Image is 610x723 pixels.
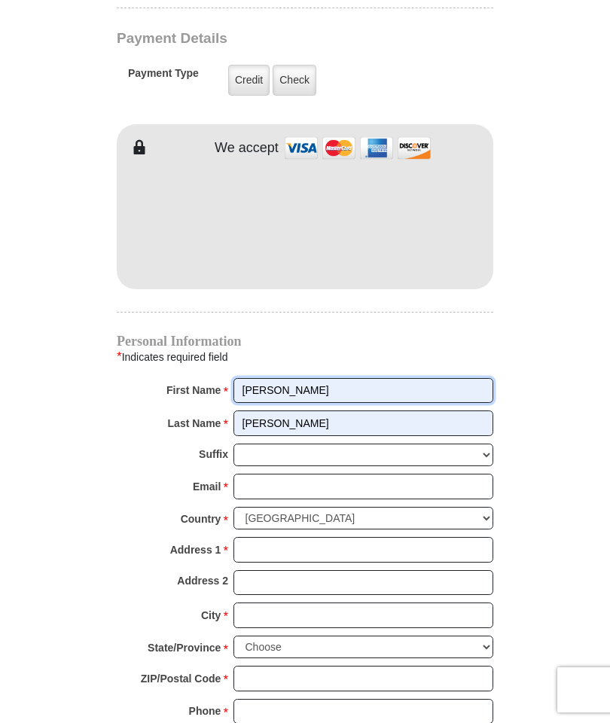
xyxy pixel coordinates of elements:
[148,637,221,658] strong: State/Province
[177,570,228,591] strong: Address 2
[170,539,221,560] strong: Address 1
[117,347,493,367] div: Indicates required field
[189,700,221,721] strong: Phone
[215,140,279,157] h4: We accept
[166,380,221,401] strong: First Name
[128,67,199,87] h5: Payment Type
[282,132,433,164] img: credit cards accepted
[141,668,221,689] strong: ZIP/Postal Code
[181,508,221,529] strong: Country
[117,335,493,347] h4: Personal Information
[228,65,270,96] label: Credit
[199,444,228,465] strong: Suffix
[273,65,316,96] label: Check
[193,476,221,497] strong: Email
[201,605,221,626] strong: City
[168,413,221,434] strong: Last Name
[117,30,501,47] h3: Payment Details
